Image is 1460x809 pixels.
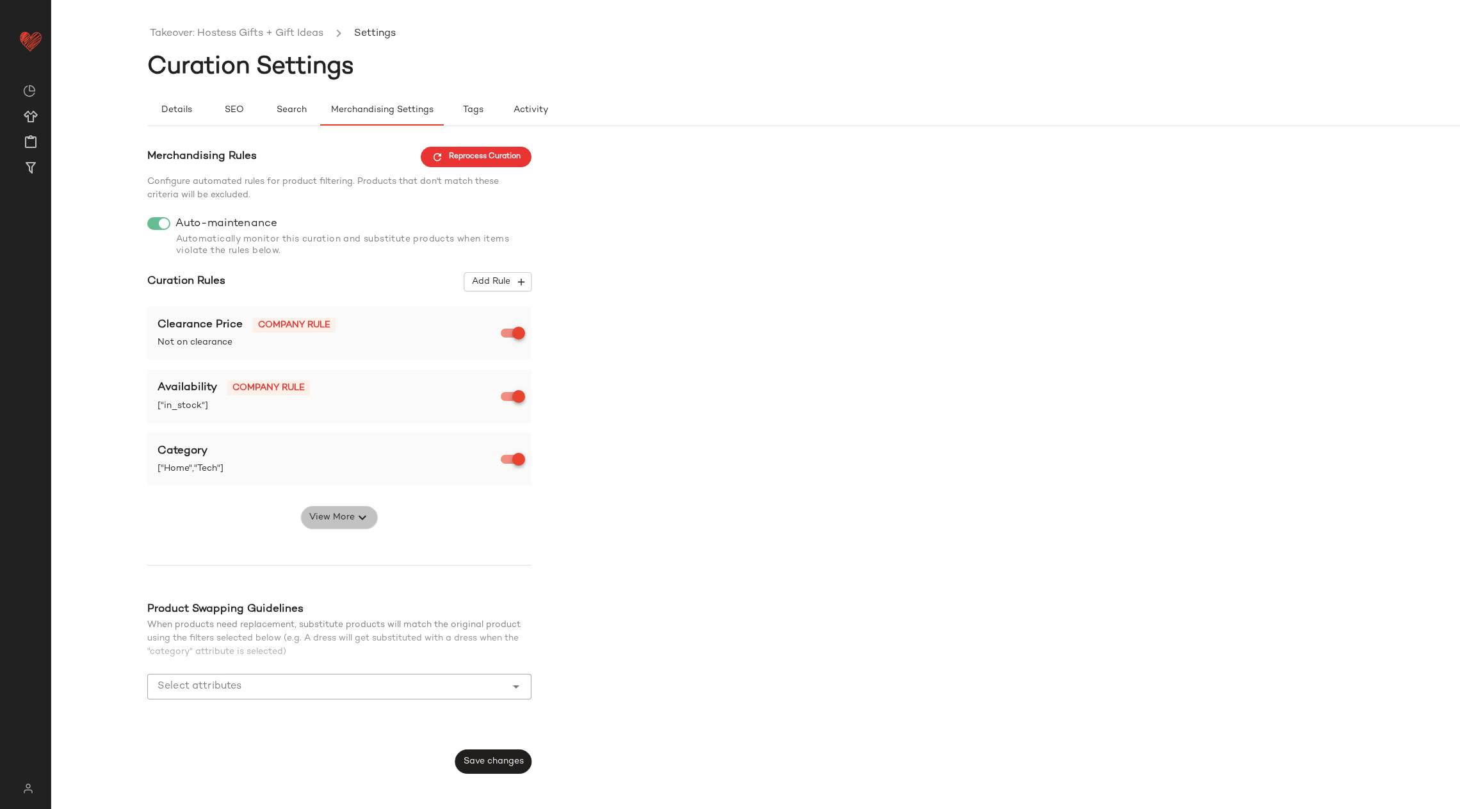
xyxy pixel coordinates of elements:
[18,28,44,54] img: heart_red.DM2ytmEG.svg
[160,105,191,115] span: Details
[471,276,524,288] span: Add Rule
[23,85,36,97] img: svg%3e
[352,26,398,42] li: Settings
[158,462,503,475] span: ["Home","Tech"]
[253,318,336,332] span: Company rule
[513,105,548,115] span: Activity
[158,445,207,457] span: Category
[462,105,483,115] span: Tags
[150,26,323,42] a: Takeover: Hostess Gifts + Gift Ideas
[175,217,277,230] span: Auto-maintenance
[421,147,531,167] button: Reprocess Curation
[276,105,307,115] span: Search
[147,177,499,200] span: Configure automated rules for product filtering. Products that don't match these criteria will be...
[147,603,304,615] span: Product Swapping Guidelines
[463,756,524,767] span: Save changes
[158,336,503,349] span: Not on clearance
[147,149,257,165] span: Merchandising Rules
[147,620,521,657] span: When products need replacement, substitute products will match the original product using the fil...
[223,105,243,115] span: SEO
[455,749,531,774] button: Save changes
[432,151,521,163] span: Reprocess Curation
[147,234,531,257] div: Automatically monitor this curation and substitute products when items violate the rules below.
[15,783,40,794] img: svg%3e
[158,319,243,331] span: Clearance Price
[227,380,310,395] span: Company rule
[147,274,225,290] span: Curation Rules
[508,679,524,694] i: Open
[301,506,378,529] button: View More
[330,105,434,115] span: Merchandising Settings
[309,510,355,525] span: View More
[147,54,354,80] span: Curation Settings
[464,272,531,291] button: Add Rule
[158,399,503,413] span: ["in_stock"]
[158,382,217,393] span: Availability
